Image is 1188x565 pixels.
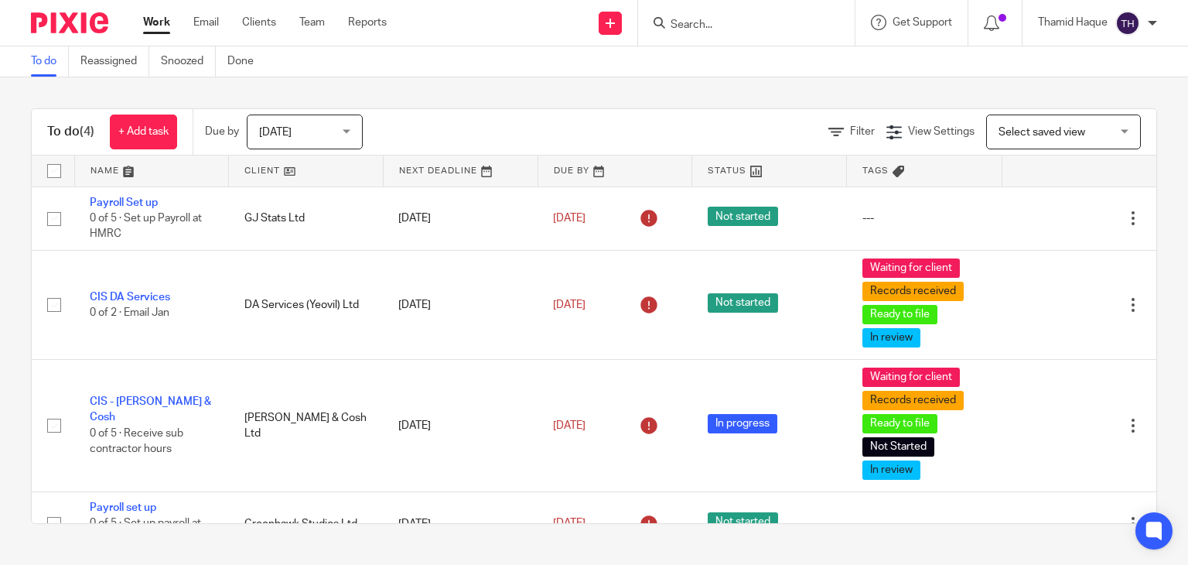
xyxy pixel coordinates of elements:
td: GJ Stats Ltd [229,187,384,250]
span: Not started [708,512,778,532]
span: [DATE] [553,519,585,529]
img: Pixie [31,12,108,33]
span: (4) [80,125,94,138]
a: Team [299,15,325,30]
span: [DATE] [553,420,585,431]
a: Clients [242,15,276,30]
span: Ready to file [862,414,937,433]
span: Waiting for client [862,259,960,278]
td: [PERSON_NAME] & Cosh Ltd [229,359,384,491]
span: Get Support [893,17,952,28]
div: --- [862,516,987,532]
div: --- [862,211,987,226]
a: To do [31,46,69,77]
span: [DATE] [259,127,292,138]
span: [DATE] [553,213,585,224]
span: 0 of 5 · Set up Payroll at HMRC [90,213,202,240]
p: Thamid Haque [1038,15,1108,30]
span: View Settings [908,126,975,137]
a: + Add task [110,115,177,149]
a: CIS - [PERSON_NAME] & Cosh [90,396,211,423]
span: Not Started [862,437,934,457]
a: Email [193,15,219,30]
span: Records received [862,391,964,410]
a: Payroll set up [90,502,156,513]
h1: To do [47,124,94,140]
td: [DATE] [383,187,538,250]
span: In review [862,461,920,480]
span: Select saved view [999,127,1085,138]
span: Not started [708,293,778,313]
span: In progress [708,414,777,433]
a: CIS DA Services [90,292,170,303]
img: svg%3E [1115,11,1140,36]
span: Waiting for client [862,368,960,387]
td: [DATE] [383,250,538,359]
a: Done [227,46,265,77]
a: Work [143,15,170,30]
span: 0 of 2 · Email Jan [90,307,169,318]
td: [DATE] [383,359,538,491]
span: Records received [862,282,964,301]
a: Reassigned [80,46,149,77]
p: Due by [205,124,239,139]
a: Snoozed [161,46,216,77]
td: Greenhawk Studios Ltd [229,491,384,555]
span: Not started [708,207,778,226]
td: DA Services (Yeovil) Ltd [229,250,384,359]
a: Reports [348,15,387,30]
span: 0 of 5 · Receive sub contractor hours [90,428,183,455]
span: Filter [850,126,875,137]
span: [DATE] [553,300,585,310]
span: Tags [862,166,889,175]
span: In review [862,328,920,348]
input: Search [669,19,808,33]
span: Ready to file [862,305,937,324]
a: Payroll Set up [90,197,158,208]
td: [DATE] [383,491,538,555]
span: 0 of 5 · Set up payroll at HMRC [90,519,201,546]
